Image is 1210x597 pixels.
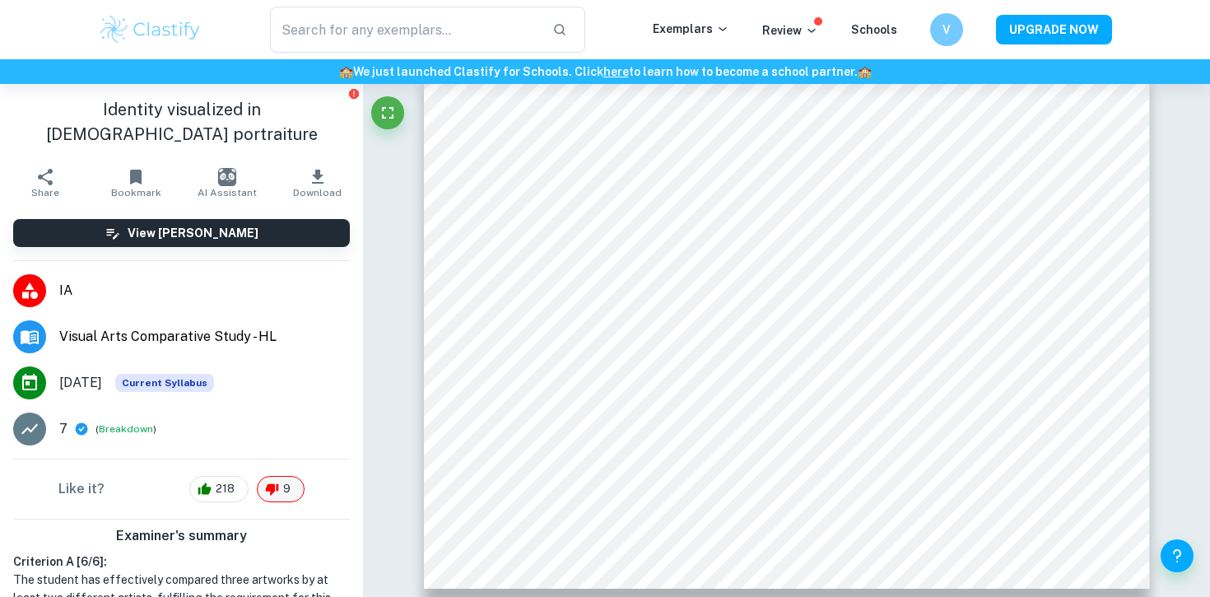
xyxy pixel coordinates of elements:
[7,526,356,546] h6: Examiner's summary
[274,481,300,497] span: 9
[653,20,729,38] p: Exemplars
[198,187,257,198] span: AI Assistant
[339,65,353,78] span: 🏫
[938,21,956,39] h6: V
[930,13,963,46] button: V
[182,160,272,206] button: AI Assistant
[115,374,214,392] span: Current Syllabus
[59,327,350,347] span: Visual Arts Comparative Study - HL
[95,422,156,437] span: ( )
[272,160,363,206] button: Download
[13,219,350,247] button: View [PERSON_NAME]
[603,65,629,78] a: here
[98,13,202,46] img: Clastify logo
[207,481,244,497] span: 218
[270,7,539,53] input: Search for any exemplars...
[257,476,305,502] div: 9
[58,479,105,499] h6: Like it?
[31,187,59,198] span: Share
[3,63,1207,81] h6: We just launched Clastify for Schools. Click to learn how to become a school partner.
[59,373,102,393] span: [DATE]
[347,87,360,100] button: Report issue
[189,476,249,502] div: 218
[59,281,350,301] span: IA
[218,168,236,186] img: AI Assistant
[293,187,342,198] span: Download
[858,65,872,78] span: 🏫
[115,374,214,392] div: This exemplar is based on the current syllabus. Feel free to refer to it for inspiration/ideas wh...
[996,15,1112,44] button: UPGRADE NOW
[371,96,404,129] button: Fullscreen
[128,224,258,242] h6: View [PERSON_NAME]
[59,419,67,439] p: 7
[762,21,818,40] p: Review
[13,553,350,571] h6: Criterion A [ 6 / 6 ]:
[1161,539,1194,572] button: Help and Feedback
[111,187,161,198] span: Bookmark
[99,422,153,436] button: Breakdown
[851,23,897,36] a: Schools
[13,97,350,147] h1: Identity visualized in [DEMOGRAPHIC_DATA] portraiture
[91,160,181,206] button: Bookmark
